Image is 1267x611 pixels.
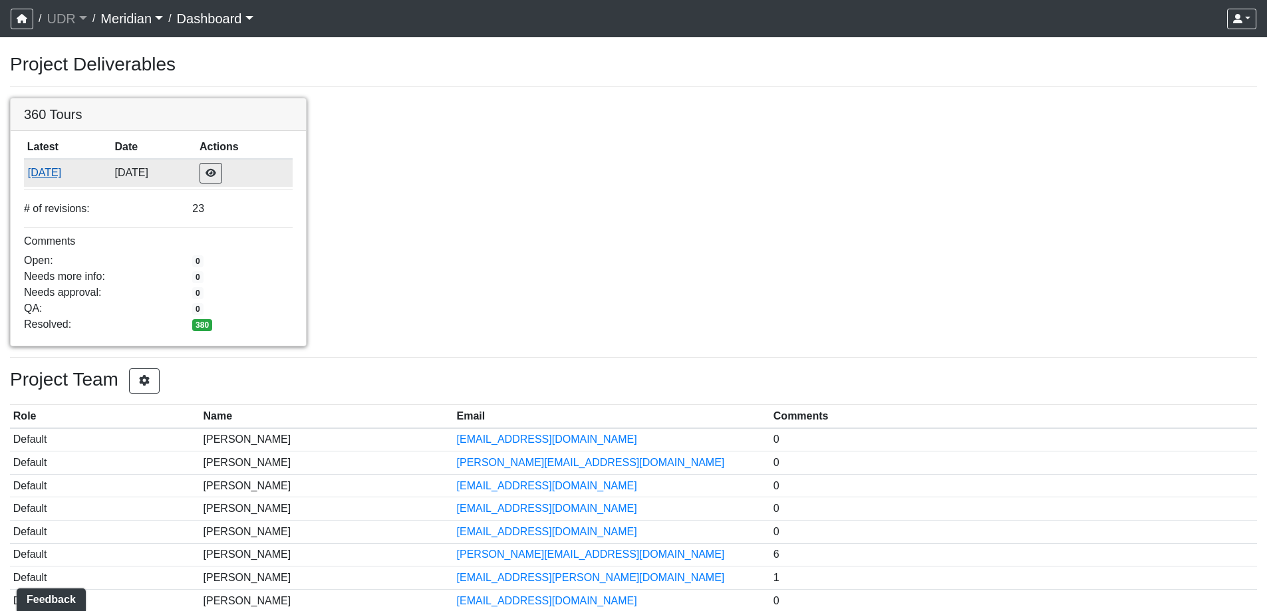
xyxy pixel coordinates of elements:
[457,526,637,537] a: [EMAIL_ADDRESS][DOMAIN_NAME]
[770,474,1257,497] td: 0
[200,405,454,428] th: Name
[10,428,200,451] td: Default
[10,543,200,566] td: Default
[457,457,725,468] a: [PERSON_NAME][EMAIL_ADDRESS][DOMAIN_NAME]
[47,5,86,32] a: UDR
[87,5,100,32] span: /
[457,480,637,491] a: [EMAIL_ADDRESS][DOMAIN_NAME]
[770,428,1257,451] td: 0
[770,520,1257,543] td: 0
[770,451,1257,475] td: 0
[200,566,454,590] td: [PERSON_NAME]
[770,405,1257,428] th: Comments
[454,405,770,428] th: Email
[10,566,200,590] td: Default
[200,543,454,566] td: [PERSON_NAME]
[10,368,1257,394] h3: Project Team
[163,5,176,32] span: /
[200,428,454,451] td: [PERSON_NAME]
[770,497,1257,521] td: 0
[100,5,163,32] a: Meridian
[177,5,253,32] a: Dashboard
[10,497,200,521] td: Default
[457,572,725,583] a: [EMAIL_ADDRESS][PERSON_NAME][DOMAIN_NAME]
[770,543,1257,566] td: 6
[457,595,637,606] a: [EMAIL_ADDRESS][DOMAIN_NAME]
[10,474,200,497] td: Default
[200,451,454,475] td: [PERSON_NAME]
[10,584,88,611] iframe: Ybug feedback widget
[200,474,454,497] td: [PERSON_NAME]
[200,497,454,521] td: [PERSON_NAME]
[457,549,725,560] a: [PERSON_NAME][EMAIL_ADDRESS][DOMAIN_NAME]
[10,451,200,475] td: Default
[770,566,1257,590] td: 1
[10,53,1257,76] h3: Project Deliverables
[24,159,112,187] td: 2QWqVdX8QhGMistfsSmkCG
[27,164,108,182] button: [DATE]
[200,520,454,543] td: [PERSON_NAME]
[457,503,637,514] a: [EMAIL_ADDRESS][DOMAIN_NAME]
[33,5,47,32] span: /
[457,433,637,445] a: [EMAIL_ADDRESS][DOMAIN_NAME]
[10,405,200,428] th: Role
[10,520,200,543] td: Default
